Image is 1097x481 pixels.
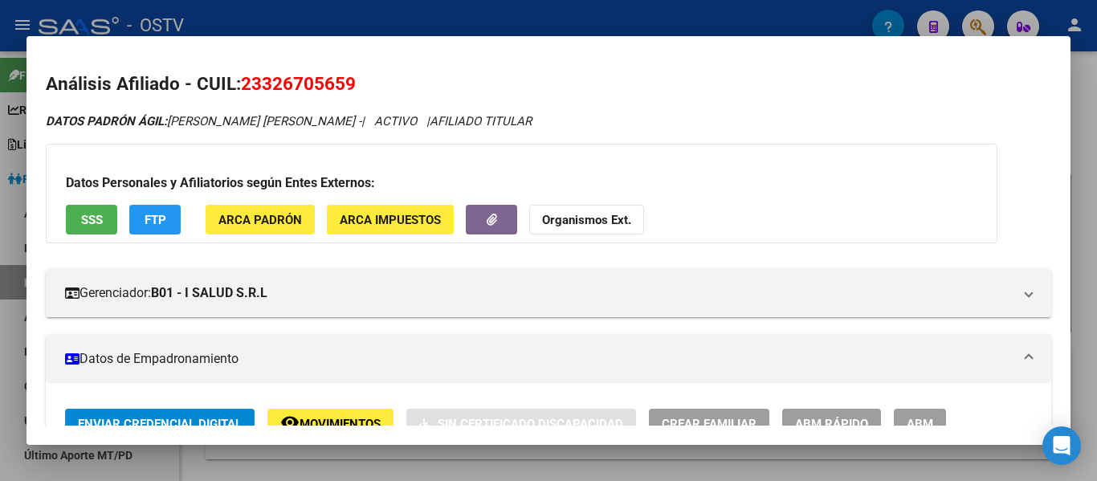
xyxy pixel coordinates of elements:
span: Movimientos [300,417,381,431]
span: 23326705659 [241,73,356,94]
span: Enviar Credencial Digital [78,417,242,431]
div: Open Intercom Messenger [1042,426,1081,465]
button: FTP [129,205,181,234]
strong: B01 - I SALUD S.R.L [151,283,267,303]
strong: Organismos Ext. [542,213,631,227]
button: ABM Rápido [782,409,881,438]
span: FTP [145,213,166,227]
mat-expansion-panel-header: Datos de Empadronamiento [46,335,1051,383]
button: Enviar Credencial Digital [65,409,255,438]
span: [PERSON_NAME] [PERSON_NAME] - [46,114,361,128]
button: Movimientos [267,409,394,438]
i: | ACTIVO | [46,114,532,128]
mat-expansion-panel-header: Gerenciador:B01 - I SALUD S.R.L [46,269,1051,317]
button: ABM [894,409,946,438]
button: ARCA Padrón [206,205,315,234]
strong: DATOS PADRÓN ÁGIL: [46,114,167,128]
span: SSS [81,213,103,227]
span: ABM Rápido [795,417,868,431]
h2: Análisis Afiliado - CUIL: [46,71,1051,98]
mat-panel-title: Gerenciador: [65,283,1013,303]
button: Organismos Ext. [529,205,644,234]
span: ABM [907,417,933,431]
span: ARCA Padrón [218,213,302,227]
button: Sin Certificado Discapacidad [406,409,636,438]
span: Crear Familiar [662,417,756,431]
span: AFILIADO TITULAR [430,114,532,128]
mat-icon: remove_red_eye [280,413,300,432]
span: ARCA Impuestos [340,213,441,227]
button: ARCA Impuestos [327,205,454,234]
h3: Datos Personales y Afiliatorios según Entes Externos: [66,173,977,193]
mat-panel-title: Datos de Empadronamiento [65,349,1013,369]
button: SSS [66,205,117,234]
button: Crear Familiar [649,409,769,438]
span: Sin Certificado Discapacidad [438,417,623,431]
